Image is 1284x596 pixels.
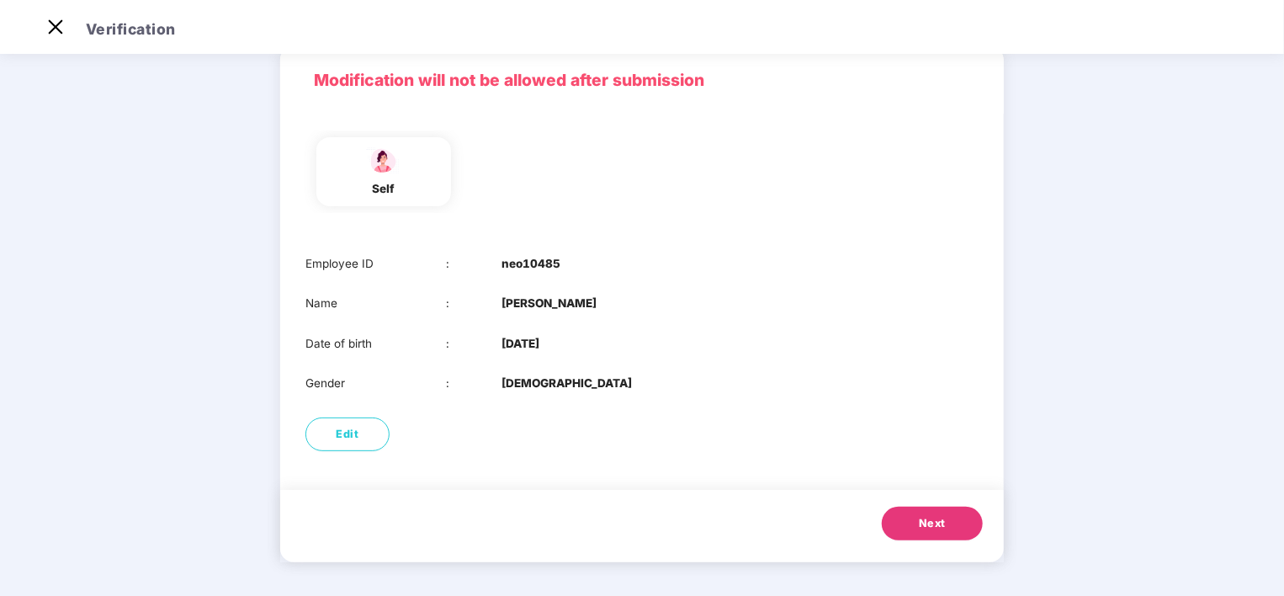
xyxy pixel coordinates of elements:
button: Edit [305,418,390,451]
div: Name [305,295,446,312]
span: Edit [337,426,359,443]
div: Date of birth [305,335,446,353]
div: Employee ID [305,255,446,273]
span: Next [919,515,946,532]
button: Next [882,507,983,540]
div: self [363,180,405,198]
div: : [446,335,502,353]
b: [DEMOGRAPHIC_DATA] [501,375,632,392]
b: neo10485 [501,255,560,273]
div: : [446,295,502,312]
p: Modification will not be allowed after submission [314,67,970,93]
div: : [446,255,502,273]
div: Gender [305,375,446,392]
b: [PERSON_NAME] [501,295,597,312]
img: svg+xml;base64,PHN2ZyBpZD0iU3BvdXNlX2ljb24iIHhtbG5zPSJodHRwOi8vd3d3LnczLm9yZy8yMDAwL3N2ZyIgd2lkdG... [363,146,405,175]
div: : [446,375,502,392]
b: [DATE] [501,335,539,353]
